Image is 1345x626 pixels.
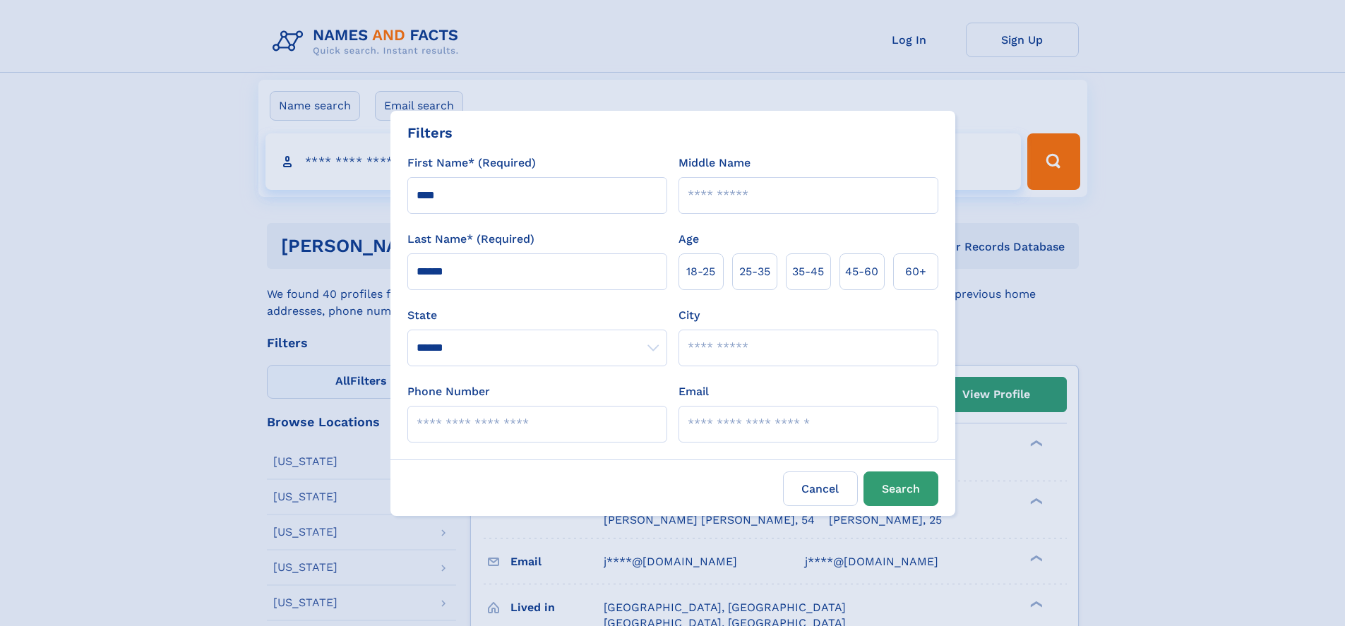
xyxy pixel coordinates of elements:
[679,307,700,324] label: City
[407,231,534,248] label: Last Name* (Required)
[905,263,926,280] span: 60+
[863,471,938,506] button: Search
[679,231,699,248] label: Age
[783,471,858,506] label: Cancel
[407,383,490,400] label: Phone Number
[686,263,715,280] span: 18‑25
[407,122,453,143] div: Filters
[679,383,709,400] label: Email
[845,263,878,280] span: 45‑60
[407,307,667,324] label: State
[679,155,751,171] label: Middle Name
[739,263,770,280] span: 25‑35
[792,263,824,280] span: 35‑45
[407,155,536,171] label: First Name* (Required)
